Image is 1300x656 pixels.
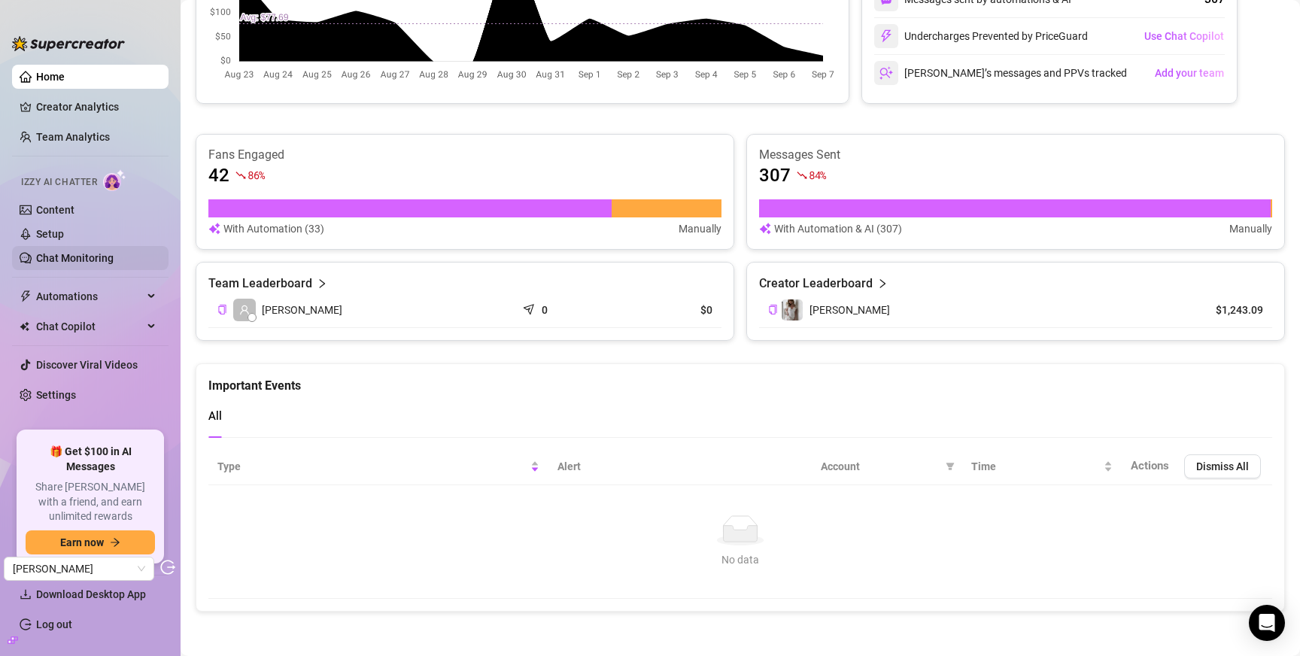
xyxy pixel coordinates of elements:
th: Time [962,448,1122,485]
article: With Automation (33) [223,220,324,237]
button: Earn nowarrow-right [26,530,155,554]
span: right [317,275,327,293]
span: Use Chat Copilot [1144,30,1224,42]
div: Important Events [208,364,1272,395]
div: No data [223,551,1257,568]
article: Manually [679,220,721,237]
span: Add your team [1155,67,1224,79]
img: Addison [782,299,803,320]
span: Account [821,458,940,475]
button: Dismiss All [1184,454,1261,478]
div: [PERSON_NAME]’s messages and PPVs tracked [874,61,1127,85]
span: copy [768,305,778,314]
span: Automations [36,284,143,308]
button: Copy Creator ID [768,304,778,315]
img: Chat Copilot [20,321,29,332]
span: All [208,409,222,423]
span: Dismiss All [1196,460,1249,472]
span: Actions [1131,459,1169,472]
a: Home [36,71,65,83]
a: Content [36,204,74,216]
span: Earn now [60,536,104,548]
article: $1,243.09 [1195,302,1263,317]
button: Copy Teammate ID [217,304,227,315]
th: Type [208,448,548,485]
span: Addison Gray [13,557,145,580]
span: send [523,300,538,315]
img: logo-BBDzfeDw.svg [12,36,125,51]
a: Log out [36,618,72,630]
article: Team Leaderboard [208,275,312,293]
span: Download Desktop App [36,588,146,600]
img: svg%3e [208,220,220,237]
span: fall [797,170,807,181]
span: [PERSON_NAME] [809,304,890,316]
span: build [8,635,18,645]
div: Undercharges Prevented by PriceGuard [874,24,1088,48]
span: filter [943,455,958,478]
a: Chat Monitoring [36,252,114,264]
th: Alert [548,448,812,485]
span: copy [217,305,227,314]
article: 307 [759,163,791,187]
a: Settings [36,389,76,401]
article: Creator Leaderboard [759,275,873,293]
span: arrow-right [110,537,120,548]
span: Izzy AI Chatter [21,175,97,190]
div: Open Intercom Messenger [1249,605,1285,641]
img: AI Chatter [103,169,126,191]
span: 86 % [248,168,265,182]
span: Time [971,458,1101,475]
a: Discover Viral Videos [36,359,138,371]
article: Manually [1229,220,1272,237]
img: svg%3e [879,66,893,80]
span: filter [946,462,955,471]
span: Chat Copilot [36,314,143,339]
img: svg%3e [879,29,893,43]
img: svg%3e [759,220,771,237]
a: Team Analytics [36,131,110,143]
article: With Automation & AI (307) [774,220,902,237]
article: $0 [628,302,712,317]
button: Use Chat Copilot [1144,24,1225,48]
span: fall [235,170,246,181]
span: [PERSON_NAME] [262,302,342,318]
a: Creator Analytics [36,95,156,119]
span: Share [PERSON_NAME] with a friend, and earn unlimited rewards [26,480,155,524]
article: 42 [208,163,229,187]
span: logout [160,560,175,575]
button: Add your team [1154,61,1225,85]
article: Fans Engaged [208,147,721,163]
span: 84 % [809,168,826,182]
span: user [239,305,250,315]
span: right [877,275,888,293]
span: download [20,588,32,600]
span: 🎁 Get $100 in AI Messages [26,445,155,474]
article: 0 [542,302,548,317]
span: thunderbolt [20,290,32,302]
span: Type [217,458,527,475]
article: Messages Sent [759,147,1272,163]
a: Setup [36,228,64,240]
